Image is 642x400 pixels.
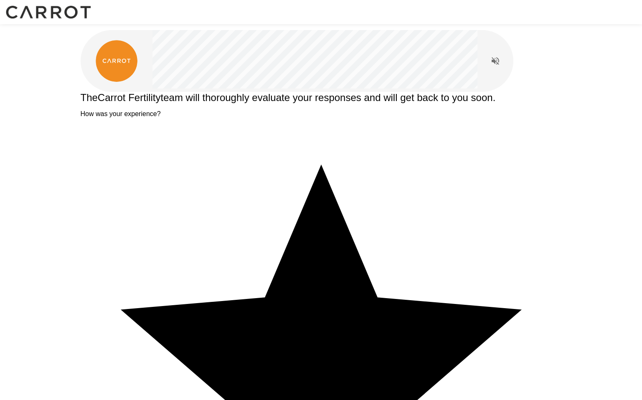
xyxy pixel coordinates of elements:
span: The [81,92,98,103]
span: Carrot Fertility [98,92,161,103]
button: Read questions aloud [487,53,504,69]
p: How was your experience? [81,110,562,118]
img: carrot_logo.png [96,40,137,82]
span: team will thoroughly evaluate your responses and will get back to you soon. [161,92,496,103]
